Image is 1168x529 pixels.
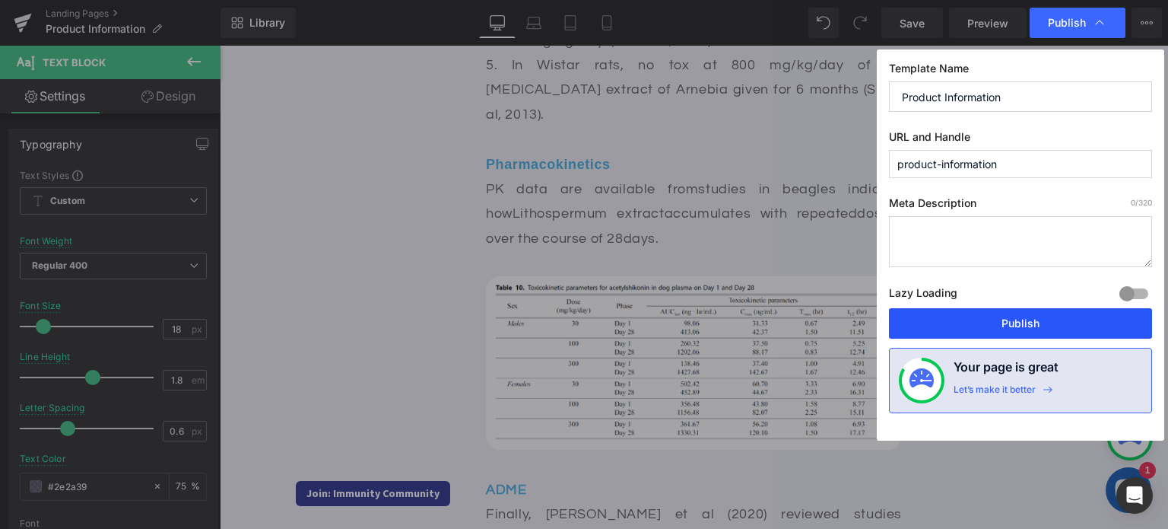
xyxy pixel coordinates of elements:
[1048,16,1086,30] span: Publish
[889,283,957,308] label: Lazy Loading
[266,111,391,126] strong: Pharmacokinetics
[1131,198,1135,207] span: 0
[1131,198,1152,207] span: /320
[266,161,682,199] span: dosing over the course of 28
[954,384,1036,403] div: Let’s make it better
[293,161,445,175] span: Lithospermum extract
[889,62,1152,81] label: Template Name
[889,196,1152,216] label: Meta Description
[889,308,1152,339] button: Publish
[445,161,638,175] span: accumulates with repeated
[954,358,1058,384] h4: Your page is great
[1116,477,1153,514] div: Open Intercom Messenger
[266,437,306,451] strong: ADME
[404,186,440,200] span: days.
[889,130,1152,150] label: URL and Handle
[76,435,230,460] button: Join: Immunity Community
[87,439,220,456] span: Join: Immunity Community
[266,8,682,206] div: 5. In Wistar rats, no tox at 800 mg/kg/day of an [MEDICAL_DATA] extract of Arnebia given for 6 mo...
[909,368,934,393] img: onboarding-status.svg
